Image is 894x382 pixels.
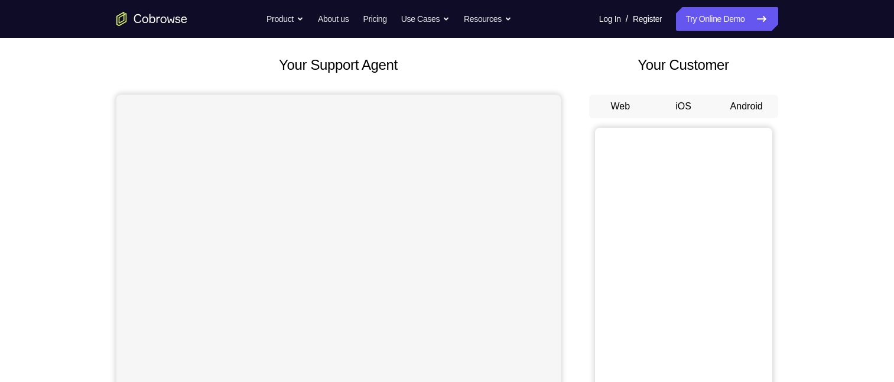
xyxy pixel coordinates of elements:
[318,7,349,31] a: About us
[626,12,628,26] span: /
[589,95,652,118] button: Web
[401,7,450,31] button: Use Cases
[633,7,662,31] a: Register
[363,7,386,31] a: Pricing
[116,12,187,26] a: Go to the home page
[599,7,621,31] a: Log In
[589,54,778,76] h2: Your Customer
[715,95,778,118] button: Android
[676,7,778,31] a: Try Online Demo
[266,7,304,31] button: Product
[464,7,512,31] button: Resources
[652,95,715,118] button: iOS
[116,54,561,76] h2: Your Support Agent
